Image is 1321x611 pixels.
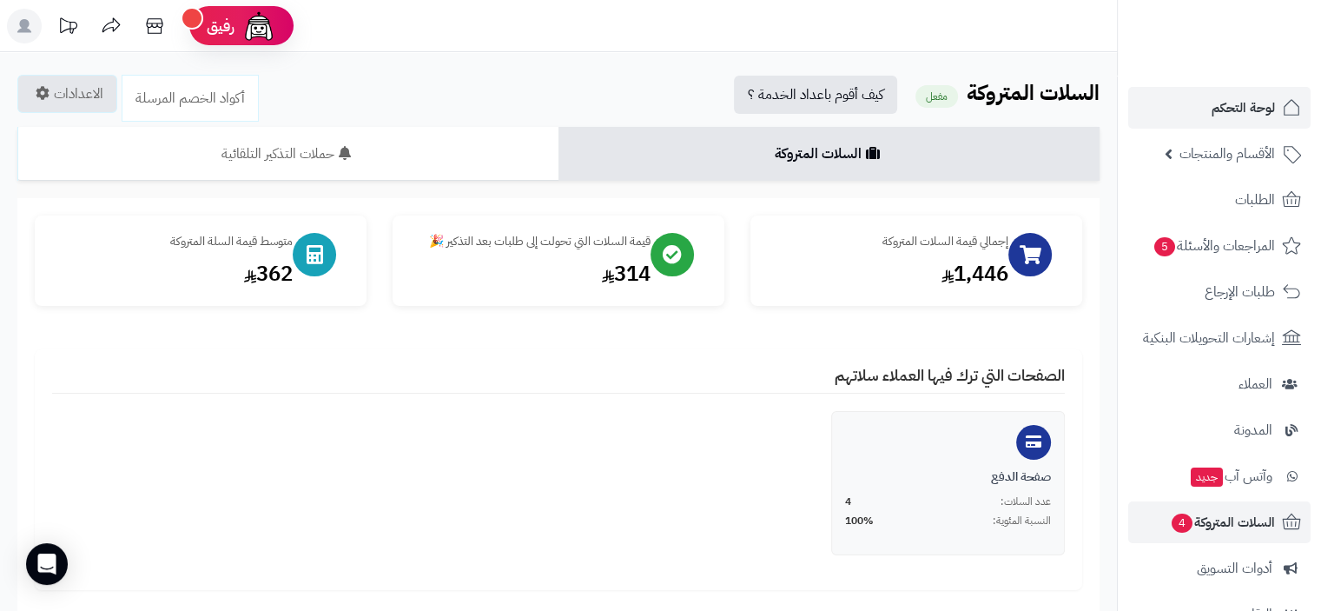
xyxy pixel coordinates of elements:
[46,9,89,48] a: تحديثات المنصة
[1128,317,1311,359] a: إشعارات التحويلات البنكية
[52,367,1065,394] h4: الصفحات التي ترك فيها العملاء سلاتهم
[17,75,117,113] a: الاعدادات
[410,259,651,289] div: 314
[845,468,1051,486] div: صفحة الدفع
[1191,468,1223,487] span: جديد
[768,233,1008,250] div: إجمالي قيمة السلات المتروكة
[1234,418,1272,442] span: المدونة
[1189,464,1272,488] span: وآتس آب
[734,76,897,114] a: كيف أقوم باعداد الخدمة ؟
[26,543,68,585] div: Open Intercom Messenger
[1205,280,1275,304] span: طلبات الإرجاع
[1197,556,1272,581] span: أدوات التسويق
[52,233,293,250] div: متوسط قيمة السلة المتروكة
[967,77,1100,109] b: السلات المتروكة
[1128,455,1311,497] a: وآتس آبجديد
[1170,510,1275,535] span: السلات المتروكة
[1212,96,1275,120] span: لوحة التحكم
[1235,188,1275,212] span: الطلبات
[845,495,851,509] span: 4
[558,127,1100,181] a: السلات المتروكة
[410,233,651,250] div: قيمة السلات التي تحولت إلى طلبات بعد التذكير 🎉
[768,259,1008,289] div: 1,446
[52,259,293,289] div: 362
[1128,363,1311,405] a: العملاء
[1128,501,1311,543] a: السلات المتروكة4
[1001,495,1051,509] span: عدد السلات:
[1238,372,1272,396] span: العملاء
[122,75,259,122] a: أكواد الخصم المرسلة
[1153,234,1275,258] span: المراجعات والأسئلة
[1128,225,1311,267] a: المراجعات والأسئلة5
[1128,409,1311,451] a: المدونة
[845,514,874,528] span: 100%
[1128,271,1311,313] a: طلبات الإرجاع
[1128,179,1311,221] a: الطلبات
[993,514,1051,528] span: النسبة المئوية:
[1179,142,1275,166] span: الأقسام والمنتجات
[1203,23,1304,59] img: logo-2.png
[1128,548,1311,589] a: أدوات التسويق
[207,16,234,37] span: رفيق
[1171,513,1193,534] span: 4
[1143,326,1275,350] span: إشعارات التحويلات البنكية
[17,127,558,181] a: حملات التذكير التلقائية
[1153,236,1176,257] span: 5
[1128,87,1311,129] a: لوحة التحكم
[915,85,958,108] small: مفعل
[241,9,276,43] img: ai-face.png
